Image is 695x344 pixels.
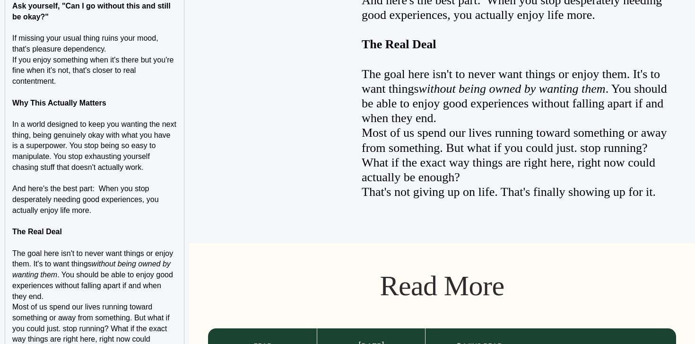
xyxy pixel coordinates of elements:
span: The goal here isn't to never want things or enjoy them. It's to want things [12,249,175,268]
strong: The Real Deal [12,228,62,236]
strong: Ask yourself, "Can I go without this and still be okay?" [12,2,173,21]
strong: The Real Deal [362,37,436,51]
p: Read More [189,257,695,300]
span: . You should be able to enjoy good experiences without falling apart if and when they end. [12,271,175,300]
span: In a world designed to keep you wanting the next thing, being genuinely okay with what you have i... [12,120,178,171]
em: without being owned by wanting them [12,260,173,279]
strong: Why This Actually Matters [12,99,106,107]
span: . You should be able to enjoy good experiences without falling apart if and when they end. [362,82,667,125]
span: If you enjoy something when it's there but you're fine when it's not, that's closer to real conte... [12,56,176,85]
span: The goal here isn't to never want things or enjoy them. It's to want things [362,67,660,96]
span: If missing your usual thing ruins your mood, that's pleasure dependency. [12,34,160,53]
em: without being owned by wanting them [419,82,606,96]
span: That's not giving up on life. That's finally showing up for it. [362,185,656,199]
span: And here's the best part: When you stop desperately needing good experiences, you actually enjoy ... [12,185,161,214]
span: Most of us spend our lives running toward something or away from something. But what if you could... [362,126,667,184]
